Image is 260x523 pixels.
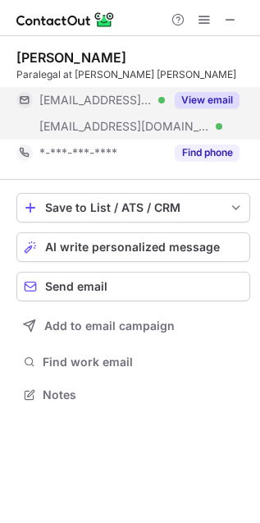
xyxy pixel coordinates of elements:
[16,232,250,262] button: AI write personalized message
[16,272,250,301] button: Send email
[45,280,107,293] span: Send email
[16,49,126,66] div: [PERSON_NAME]
[43,388,244,402] span: Notes
[39,119,210,134] span: [EMAIL_ADDRESS][DOMAIN_NAME]
[43,355,244,369] span: Find work email
[175,145,239,161] button: Reveal Button
[16,351,250,374] button: Find work email
[16,383,250,406] button: Notes
[44,319,175,333] span: Add to email campaign
[45,241,220,254] span: AI write personalized message
[39,93,153,108] span: [EMAIL_ADDRESS][PERSON_NAME][DOMAIN_NAME]
[45,201,221,214] div: Save to List / ATS / CRM
[16,193,250,223] button: save-profile-one-click
[16,311,250,341] button: Add to email campaign
[16,10,115,30] img: ContactOut v5.3.10
[175,92,239,108] button: Reveal Button
[16,67,250,82] div: Paralegal at [PERSON_NAME] [PERSON_NAME]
